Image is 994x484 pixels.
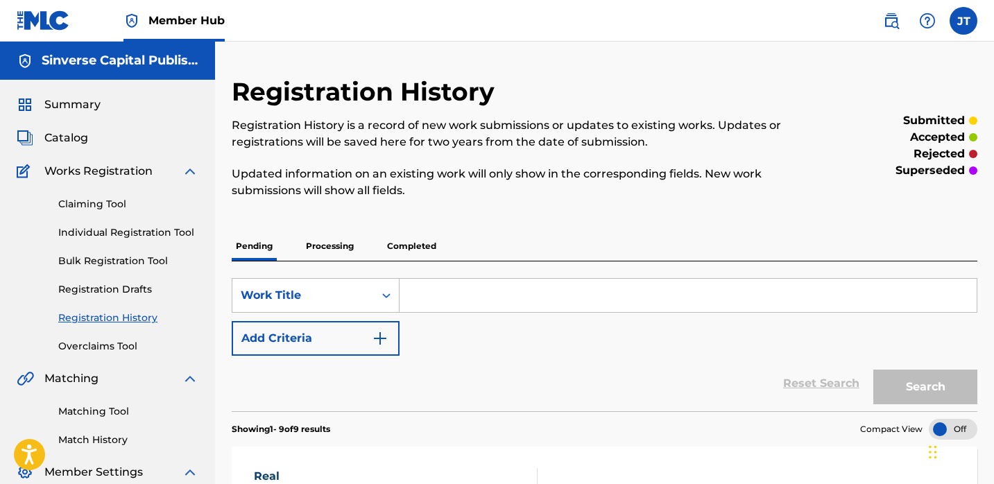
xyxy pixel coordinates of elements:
p: Completed [383,232,440,261]
img: expand [182,370,198,387]
p: Registration History is a record of new work submissions or updates to existing works. Updates or... [232,117,806,150]
span: Member Settings [44,464,143,481]
img: Accounts [17,53,33,69]
iframe: Chat Widget [925,417,994,484]
span: Catalog [44,130,88,146]
div: User Menu [950,7,977,35]
a: Public Search [877,7,905,35]
h2: Registration History [232,76,502,107]
span: Summary [44,96,101,113]
p: accepted [910,129,965,146]
span: Member Hub [148,12,225,28]
iframe: Resource Center [955,297,994,409]
form: Search Form [232,278,977,411]
a: Matching Tool [58,404,198,419]
img: Works Registration [17,163,35,180]
a: Match History [58,433,198,447]
button: Add Criteria [232,321,400,356]
p: Pending [232,232,277,261]
img: Top Rightsholder [123,12,140,29]
img: Member Settings [17,464,33,481]
div: Help [914,7,941,35]
a: Bulk Registration Tool [58,254,198,268]
a: SummarySummary [17,96,101,113]
a: Claiming Tool [58,197,198,211]
p: submitted [903,112,965,129]
a: Registration History [58,311,198,325]
p: Processing [302,232,358,261]
img: expand [182,464,198,481]
p: rejected [914,146,965,162]
span: Works Registration [44,163,153,180]
span: Compact View [860,423,923,435]
div: Work Title [241,287,366,304]
p: Showing 1 - 9 of 9 results [232,423,330,435]
p: superseded [896,162,965,179]
a: Registration Drafts [58,282,198,297]
a: Overclaims Tool [58,339,198,354]
img: MLC Logo [17,10,70,31]
img: 9d2ae6d4665cec9f34b9.svg [372,330,388,347]
img: expand [182,163,198,180]
img: search [883,12,900,29]
img: help [919,12,936,29]
h5: Sinverse Capital Publishing [42,53,198,69]
span: Matching [44,370,98,387]
img: Catalog [17,130,33,146]
img: Matching [17,370,34,387]
a: Individual Registration Tool [58,225,198,240]
img: Summary [17,96,33,113]
div: Drag [929,431,937,473]
a: CatalogCatalog [17,130,88,146]
p: Updated information on an existing work will only show in the corresponding fields. New work subm... [232,166,806,199]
